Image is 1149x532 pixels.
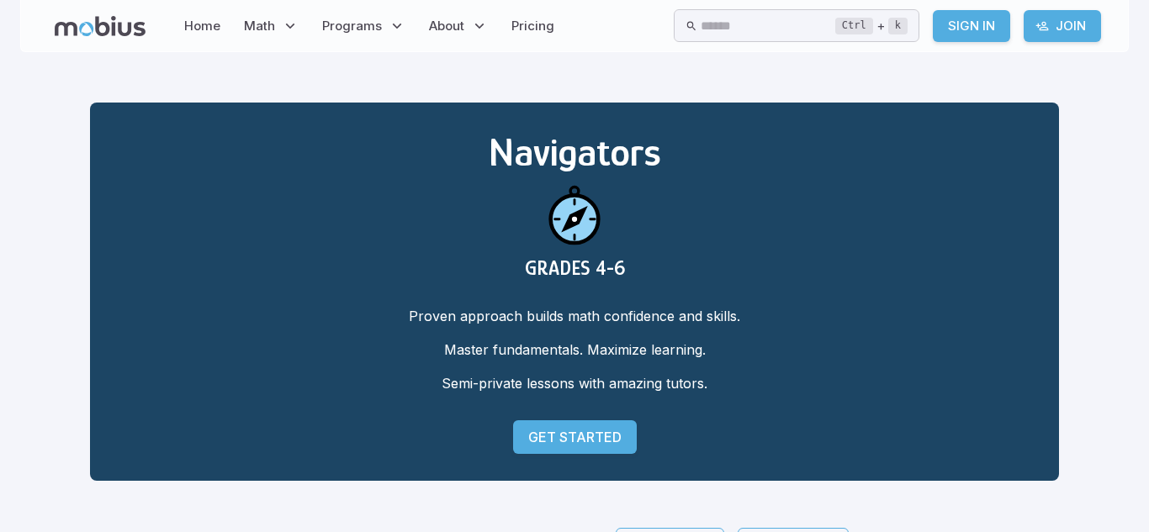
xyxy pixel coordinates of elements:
a: Pricing [506,7,559,45]
kbd: k [888,18,908,34]
h2: Navigators [117,129,1032,175]
span: About [429,17,464,35]
img: navigators icon [534,175,615,256]
kbd: Ctrl [835,18,873,34]
h3: GRADES 4-6 [117,256,1032,279]
a: Home [179,7,225,45]
p: Get Started [528,427,622,447]
p: Master fundamentals. Maximize learning. [117,340,1032,360]
p: Semi-private lessons with amazing tutors. [117,373,1032,393]
a: Sign In [933,10,1010,42]
a: Get Started [513,420,637,454]
div: + [835,16,908,36]
span: Programs [322,17,382,35]
span: Math [244,17,275,35]
p: Proven approach builds math confidence and skills. [117,306,1032,326]
a: Join [1024,10,1101,42]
